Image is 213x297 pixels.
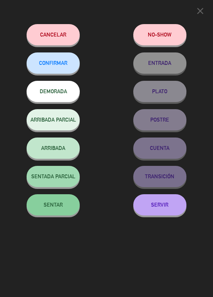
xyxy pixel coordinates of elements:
[27,24,80,45] button: Cancelar
[27,166,80,187] button: SENTADA PARCIAL
[44,202,63,208] span: SENTAR
[133,166,186,187] button: TRANSICIÓN
[27,81,80,102] button: DEMORADA
[133,81,186,102] button: PLATO
[27,138,80,159] button: ARRIBADA
[39,60,67,66] span: CONFIRMAR
[133,52,186,74] button: ENTRADA
[30,117,76,123] span: ARRIBADA PARCIAL
[133,109,186,130] button: POSTRE
[27,52,80,74] button: CONFIRMAR
[195,6,206,16] i: close
[193,5,208,19] button: close
[133,24,186,45] button: NO-SHOW
[133,138,186,159] button: CUENTA
[27,109,80,130] button: ARRIBADA PARCIAL
[133,194,186,215] button: SERVIR
[27,194,80,215] button: SENTAR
